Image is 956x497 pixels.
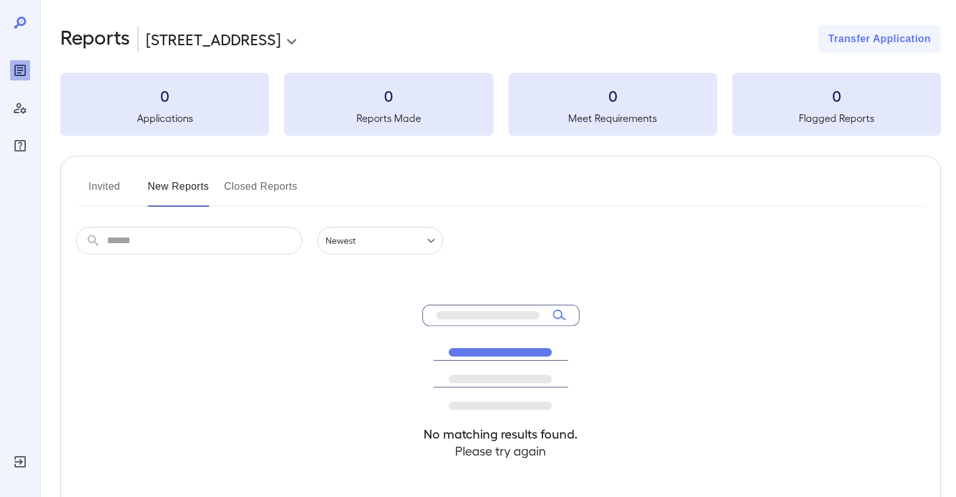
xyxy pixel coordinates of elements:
[10,136,30,156] div: FAQ
[146,29,281,49] p: [STREET_ADDRESS]
[732,111,941,126] h5: Flagged Reports
[317,227,443,254] div: Newest
[422,442,580,459] h4: Please try again
[422,425,580,442] h4: No matching results found.
[60,85,269,106] h3: 0
[732,85,941,106] h3: 0
[508,111,717,126] h5: Meet Requirements
[284,111,493,126] h5: Reports Made
[818,25,941,53] button: Transfer Application
[284,85,493,106] h3: 0
[508,85,717,106] h3: 0
[60,111,269,126] h5: Applications
[10,452,30,472] div: Log Out
[60,73,941,136] summary: 0Applications0Reports Made0Meet Requirements0Flagged Reports
[10,60,30,80] div: Reports
[224,177,298,207] button: Closed Reports
[148,177,209,207] button: New Reports
[60,25,130,53] h2: Reports
[10,98,30,118] div: Manage Users
[76,177,133,207] button: Invited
